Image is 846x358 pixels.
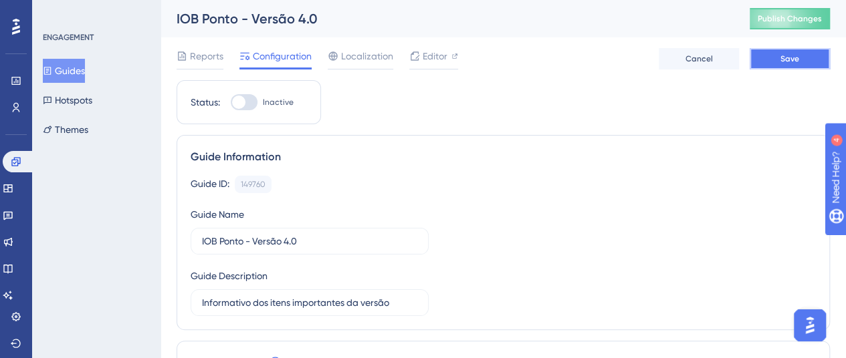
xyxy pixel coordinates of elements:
[758,13,822,24] span: Publish Changes
[202,234,417,248] input: Type your Guide’s Name here
[790,305,830,345] iframe: UserGuiding AI Assistant Launcher
[253,48,312,64] span: Configuration
[43,118,88,142] button: Themes
[93,7,97,17] div: 4
[43,32,94,43] div: ENGAGEMENT
[43,59,85,83] button: Guides
[685,53,713,64] span: Cancel
[423,48,447,64] span: Editor
[191,268,268,284] div: Guide Description
[659,48,739,69] button: Cancel
[177,9,716,28] div: IOB Ponto - Versão 4.0
[43,88,92,112] button: Hotspots
[341,48,393,64] span: Localization
[263,97,294,108] span: Inactive
[191,206,244,222] div: Guide Name
[780,53,799,64] span: Save
[202,295,417,310] input: Type your Guide’s Description here
[750,8,830,29] button: Publish Changes
[191,176,229,193] div: Guide ID:
[241,179,266,190] div: 149760
[191,94,220,110] div: Status:
[31,3,84,19] span: Need Help?
[750,48,830,69] button: Save
[190,48,223,64] span: Reports
[191,149,816,165] div: Guide Information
